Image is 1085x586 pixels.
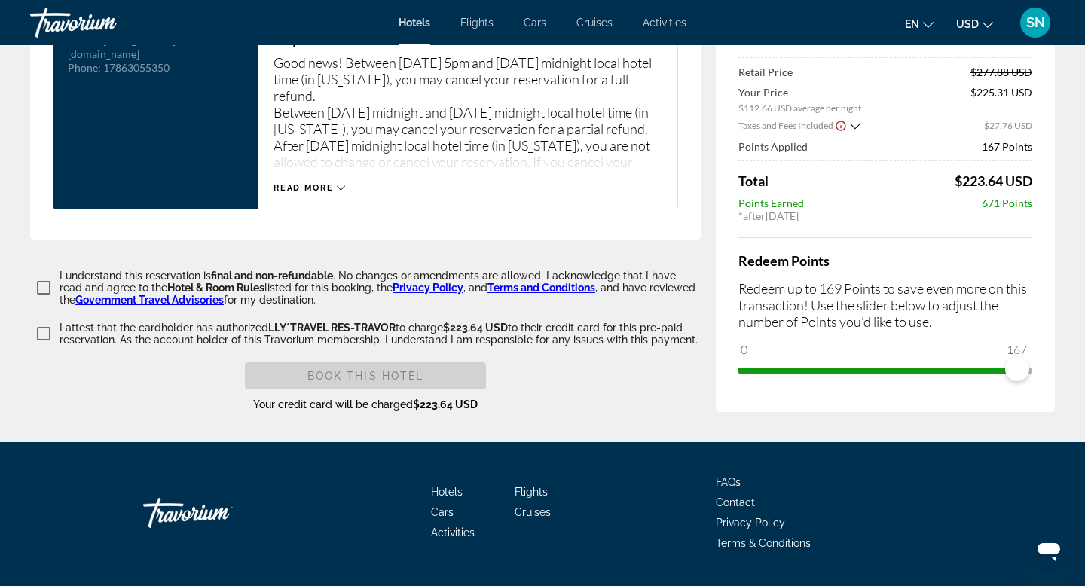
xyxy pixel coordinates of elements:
ngx-slider: ngx-slider [738,368,1032,371]
a: Flights [515,486,548,498]
span: $277.88 USD [970,66,1032,78]
a: Activities [431,526,475,539]
button: Show Taxes and Fees disclaimer [835,118,847,132]
a: FAQs [716,476,741,488]
span: SN [1026,15,1045,30]
span: $112.66 USD average per night [738,102,861,114]
span: en [905,18,919,30]
span: : 17863055350 [98,61,170,74]
span: $225.31 USD [970,86,1032,114]
span: $223.64 USD [413,398,478,411]
a: Privacy Policy [393,282,463,294]
span: 167 [1004,340,1029,359]
a: Cars [431,506,454,518]
span: Hotel & Room Rules [167,282,264,294]
span: E-mail [68,34,98,47]
a: Activities [643,17,686,29]
a: Terms and Conditions [487,282,595,294]
a: Cruises [576,17,613,29]
button: User Menu [1016,7,1055,38]
span: ngx-slider [1005,357,1029,381]
span: USD [956,18,979,30]
p: Good news! Between [DATE] 5pm and [DATE] midnight local hotel time (in [US_STATE]), you may cance... [274,54,662,167]
span: $27.76 USD [984,119,1032,130]
span: Phone [68,61,98,74]
span: 0 [738,340,750,359]
p: I attest that the cardholder has authorized to charge to their credit card for this pre-paid rese... [60,322,701,346]
span: Total [738,172,769,189]
span: Taxes and Fees Included [738,119,833,130]
button: Change language [905,13,934,35]
span: Points Applied [738,140,808,153]
span: LLY*TRAVEL RES-TRAVOR [268,322,396,334]
span: after [743,209,766,222]
a: Terms & Conditions [716,537,811,549]
span: Read more [274,183,333,193]
a: Government Travel Advisories [75,294,224,306]
button: Read more [274,182,345,194]
span: Your Price [738,86,861,99]
a: Flights [460,17,494,29]
iframe: Button to launch messaging window [1025,526,1073,574]
span: $223.64 USD [443,322,508,334]
div: * [DATE] [738,209,1032,222]
span: 671 Points [982,197,1032,209]
a: Cars [524,17,546,29]
a: Hotels [431,486,463,498]
span: Retail Price [738,66,793,78]
button: Show Taxes and Fees breakdown [738,118,860,133]
span: $223.64 USD [955,172,1032,189]
span: : [EMAIL_ADDRESS][DOMAIN_NAME] [68,34,176,60]
a: Travorium [143,490,294,536]
span: final and non-refundable [211,270,333,282]
p: Redeem up to 169 Points to save even more on this transaction! Use the slider below to adjust the... [738,280,1032,330]
h3: Important Information [274,30,662,47]
a: Contact [716,496,755,508]
a: Privacy Policy [716,517,785,529]
a: Cruises [515,506,551,518]
span: Your credit card will be charged [253,398,478,411]
button: Change currency [956,13,993,35]
span: Points Earned [738,197,804,209]
a: Hotels [399,17,430,29]
span: 167 Points [982,140,1032,153]
h4: Redeem Points [738,252,1032,269]
a: Travorium [30,3,181,42]
p: I understand this reservation is . No changes or amendments are allowed. I acknowledge that I hav... [60,270,701,306]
